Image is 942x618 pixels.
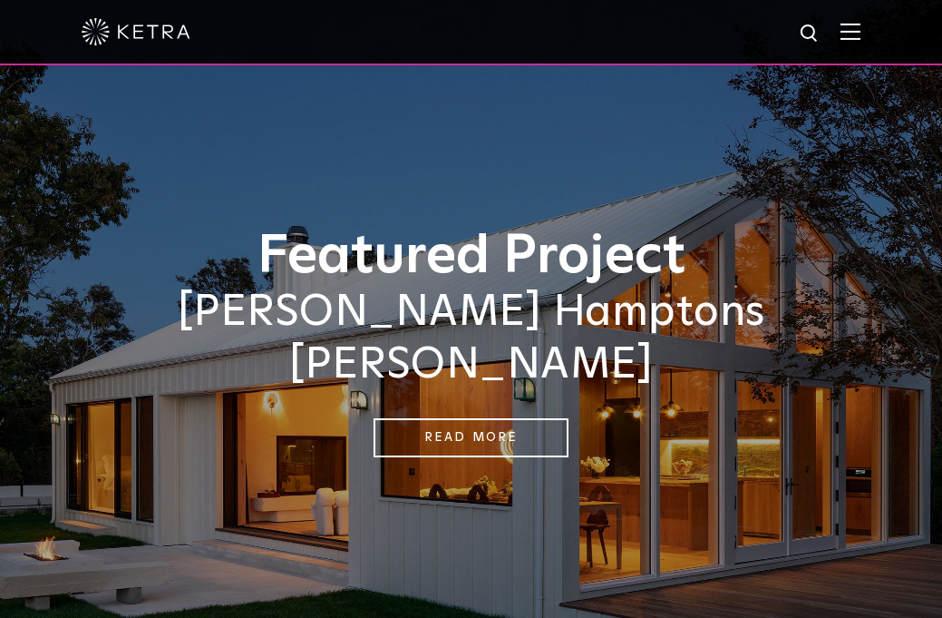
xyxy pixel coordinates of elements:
[59,227,884,287] h1: Featured Project
[374,418,568,457] a: Read More
[840,23,860,40] img: Hamburger%20Nav.svg
[82,18,190,45] img: ketra-logo-2019-white
[799,23,821,45] img: search icon
[59,287,884,391] h2: [PERSON_NAME] Hamptons [PERSON_NAME]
